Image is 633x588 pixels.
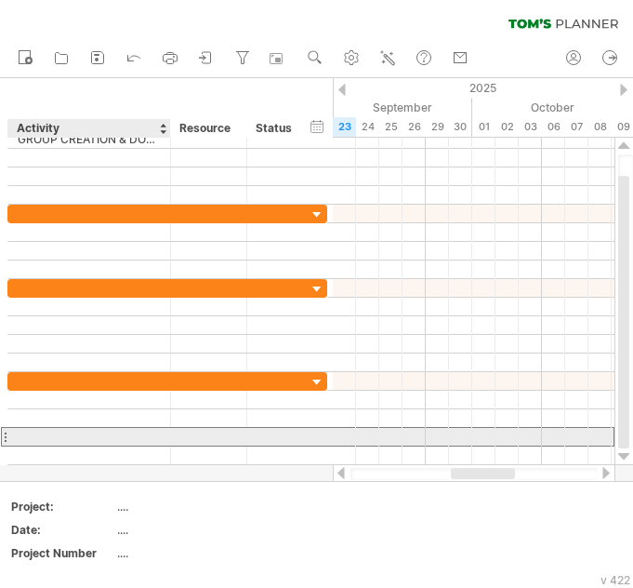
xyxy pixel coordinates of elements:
[402,117,426,137] div: Friday, 26 September 2025
[472,117,495,137] div: Wednesday, 1 October 2025
[179,119,236,138] div: Resource
[356,117,379,137] div: Wednesday, 24 September 2025
[11,545,113,561] div: Project Number
[542,117,565,137] div: Monday, 6 October 2025
[588,117,612,137] div: Wednesday, 8 October 2025
[379,117,402,137] div: Thursday, 25 September 2025
[11,499,113,514] div: Project:
[495,117,519,137] div: Thursday, 2 October 2025
[426,117,449,137] div: Monday, 29 September 2025
[11,522,113,538] div: Date:
[18,130,161,148] div: GROUP CREATION & DOMAIN SELECTION
[449,117,472,137] div: Tuesday, 30 September 2025
[256,119,297,138] div: Status
[117,545,273,561] div: ....
[333,117,356,137] div: Tuesday, 23 September 2025
[117,499,273,514] div: ....
[519,117,542,137] div: Friday, 3 October 2025
[600,573,630,587] div: v 422
[565,117,588,137] div: Tuesday, 7 October 2025
[17,119,160,138] div: Activity
[117,522,273,538] div: ....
